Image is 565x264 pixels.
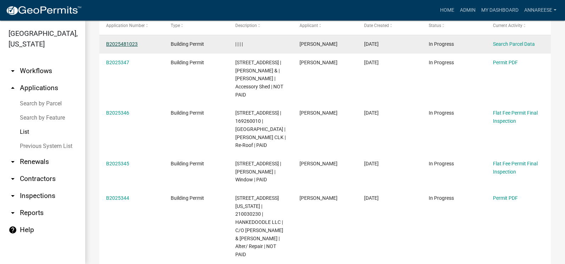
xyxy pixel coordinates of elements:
span: Gina Gullickson [300,41,338,47]
i: arrow_drop_down [9,192,17,200]
a: Home [437,4,457,17]
span: 278 MAIN ST W | 210150040 | BLAKE,JEREMY | Window | PAID [235,161,281,183]
a: Permit PDF [493,60,518,65]
span: 09/19/2025 [364,41,379,47]
i: arrow_drop_down [9,175,17,183]
span: In Progress [429,41,454,47]
i: help [9,226,17,234]
span: Date Created [364,23,389,28]
span: Building Permit [171,195,204,201]
a: My Dashboard [478,4,521,17]
datatable-header-cell: Date Created [357,17,422,34]
a: Permit PDF [493,195,518,201]
datatable-header-cell: Description [228,17,293,34]
span: Gina Gullickson [300,161,338,166]
a: Flat Fee Permit Final Inspection [493,161,538,175]
span: Gina Gullickson [300,110,338,116]
span: 192 WASHINGTON AVE | 210030230 | HANKEDOODLE LLC | C/O NICHOLAS & AMY HANKE | Alter/ Repair | NOT... [235,195,283,257]
a: B2025345 [106,161,129,166]
span: Wayne Jacobs [300,60,338,65]
a: B2025346 [106,110,129,116]
span: 09/18/2025 [364,110,379,116]
span: In Progress [429,110,454,116]
span: Type [171,23,180,28]
span: 09/19/2025 [364,60,379,65]
datatable-header-cell: Status [422,17,487,34]
a: Admin [457,4,478,17]
i: arrow_drop_down [9,158,17,166]
span: Building Permit [171,60,204,65]
span: 09/18/2025 [364,161,379,166]
i: arrow_drop_up [9,84,17,92]
span: Nick Hanke [300,195,338,201]
a: Search Parcel Data [493,41,535,47]
i: arrow_drop_down [9,67,17,75]
a: annareese [521,4,559,17]
datatable-header-cell: Application Number [99,17,164,34]
span: | | | | [235,41,243,47]
span: Applicant [300,23,318,28]
span: 09/18/2025 [364,195,379,201]
span: In Progress [429,60,454,65]
a: Flat Fee Permit Final Inspection [493,110,538,124]
a: B2025344 [106,195,129,201]
span: In Progress [429,195,454,201]
span: 19965 630TH AVE | 100170012 | JACOBS,WAYNE & | NANCY JACOBS | Accessory Shed | NOT PAID [235,60,283,98]
span: Description [235,23,257,28]
span: Building Permit [171,41,204,47]
span: Current Activity [493,23,522,28]
span: Building Permit [171,161,204,166]
i: arrow_drop_down [9,209,17,217]
span: Status [429,23,441,28]
a: B2025481023 [106,41,138,47]
span: 29048 890TH AVE | 169260010 | NEWRY TOWNSHIP | NICOLE KRUGER CLK | Re-Roof | PAID [235,110,286,148]
datatable-header-cell: Applicant [293,17,357,34]
span: Application Number [106,23,145,28]
span: Building Permit [171,110,204,116]
datatable-header-cell: Current Activity [486,17,551,34]
a: B2025347 [106,60,129,65]
span: In Progress [429,161,454,166]
datatable-header-cell: Type [164,17,229,34]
